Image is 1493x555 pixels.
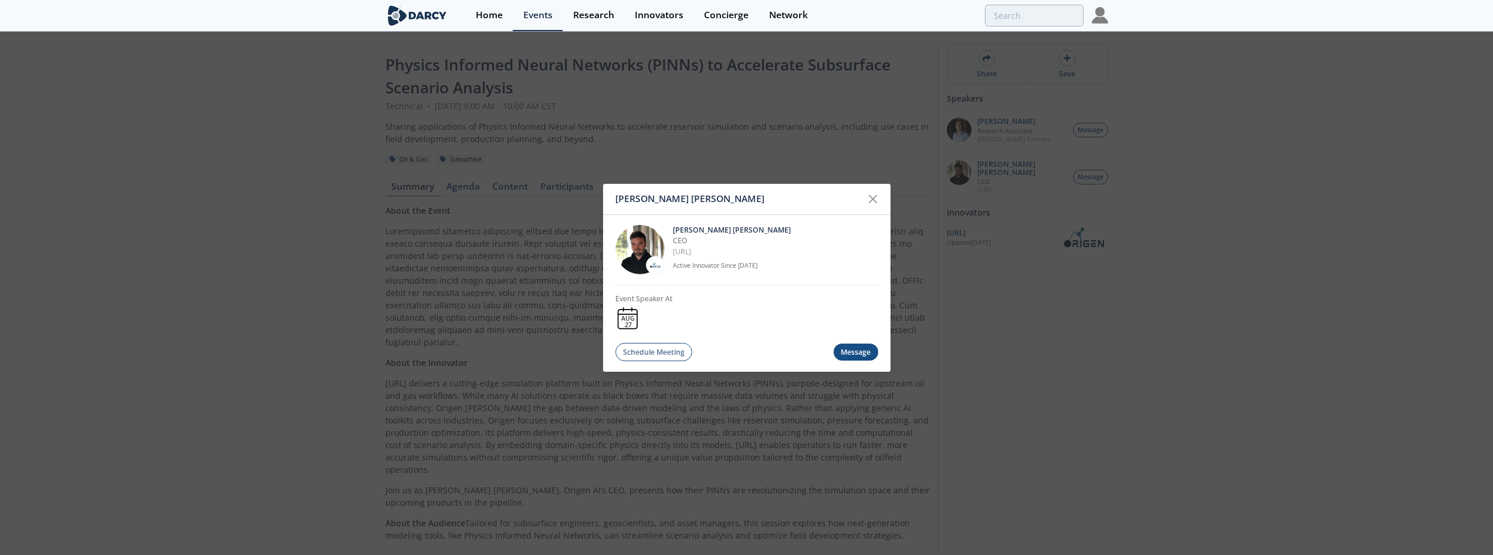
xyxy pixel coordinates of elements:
[834,344,878,361] div: Message
[615,306,640,331] img: calendar-blank.svg
[385,5,449,26] img: logo-wide.svg
[704,11,749,20] div: Concierge
[673,247,691,257] a: [URL]
[673,261,878,271] p: Active Innovator Since [DATE]
[621,322,635,328] div: 27
[635,11,683,20] div: Innovators
[673,236,878,246] p: CEO
[476,11,503,20] div: Home
[769,11,808,20] div: Network
[523,11,553,20] div: Events
[615,343,693,361] button: Schedule Meeting
[649,263,662,268] img: OriGen.AI
[1092,7,1108,23] img: Profile
[1444,508,1481,543] iframe: chat widget
[985,5,1084,26] input: Advanced Search
[615,293,672,304] p: Event Speaker At
[615,306,640,331] a: AUG 27
[573,11,614,20] div: Research
[621,315,635,322] div: AUG
[673,225,878,236] p: [PERSON_NAME] [PERSON_NAME]
[615,188,862,210] div: [PERSON_NAME] [PERSON_NAME]
[615,225,665,274] img: 20112e9a-1f67-404a-878c-a26f1c79f5da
